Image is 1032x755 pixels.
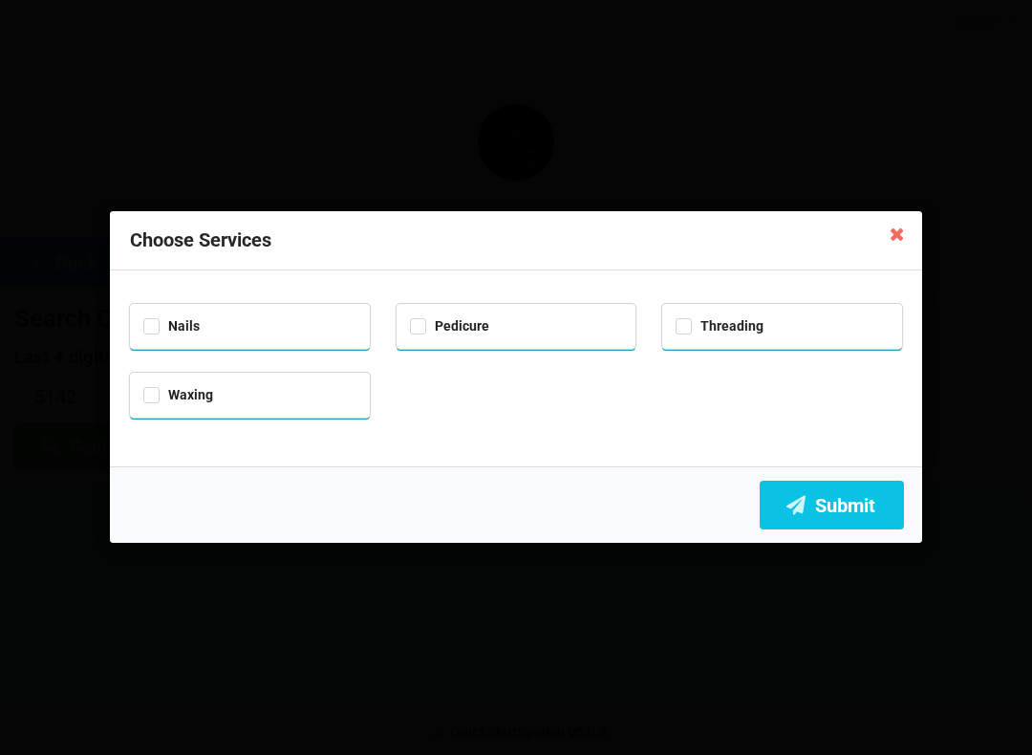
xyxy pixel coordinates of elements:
[110,211,922,270] div: Choose Services
[410,318,489,334] label: Pedicure
[143,318,200,334] label: Nails
[760,481,904,529] button: Submit
[143,387,213,403] label: Waxing
[676,318,763,334] label: Threading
